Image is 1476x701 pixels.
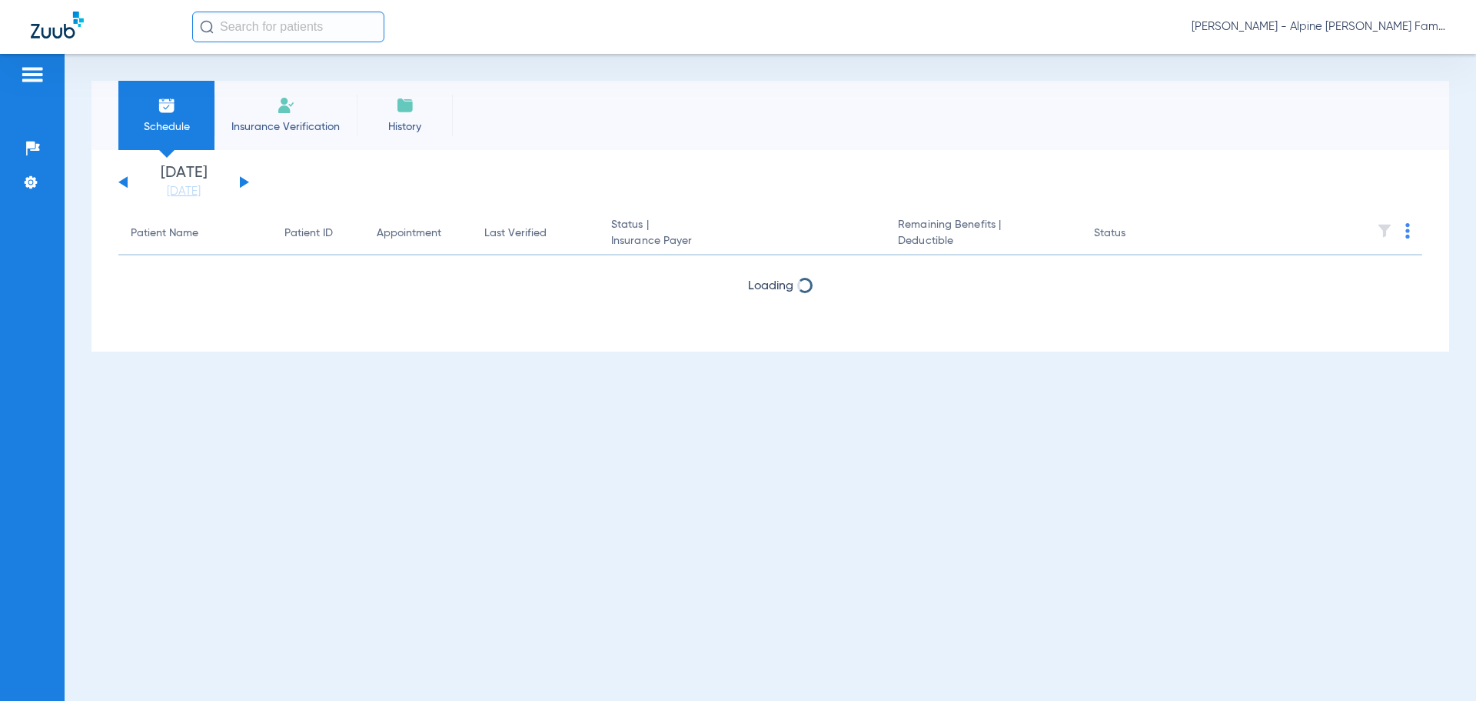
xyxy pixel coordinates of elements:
[31,12,84,38] img: Zuub Logo
[599,212,886,255] th: Status |
[284,225,352,242] div: Patient ID
[484,225,547,242] div: Last Verified
[131,225,260,242] div: Patient Name
[377,225,441,242] div: Appointment
[20,65,45,84] img: hamburger-icon
[138,184,230,199] a: [DATE]
[396,96,414,115] img: History
[886,212,1081,255] th: Remaining Benefits |
[284,225,333,242] div: Patient ID
[130,119,203,135] span: Schedule
[158,96,176,115] img: Schedule
[277,96,295,115] img: Manual Insurance Verification
[377,225,460,242] div: Appointment
[1082,212,1185,255] th: Status
[131,225,198,242] div: Patient Name
[368,119,441,135] span: History
[200,20,214,34] img: Search Icon
[226,119,345,135] span: Insurance Verification
[748,280,793,292] span: Loading
[1377,223,1392,239] img: filter.svg
[898,233,1069,249] span: Deductible
[484,225,587,242] div: Last Verified
[192,12,384,42] input: Search for patients
[138,165,230,199] li: [DATE]
[1405,223,1410,239] img: group-dot-blue.svg
[1192,19,1445,35] span: [PERSON_NAME] - Alpine [PERSON_NAME] Family Dental
[611,233,873,249] span: Insurance Payer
